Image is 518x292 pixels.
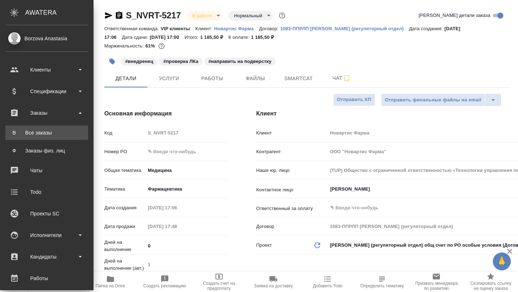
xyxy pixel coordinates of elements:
[145,202,208,213] input: Пустое поле
[145,241,227,251] input: ✎ Введи что-нибудь
[280,26,409,31] p: 1083-ППРЛП [PERSON_NAME] (регуляторный отдел)
[2,269,92,287] a: Работы
[414,281,459,291] span: Призвать менеджера по развитию
[5,86,88,97] div: Спецификации
[360,283,404,288] span: Определить тематику
[104,11,113,20] button: Скопировать ссылку для ЯМессенджера
[2,183,92,201] a: Todo
[256,186,327,193] p: Контактное лицо
[228,35,251,40] p: К оплате:
[195,26,214,31] p: Клиент:
[409,26,444,31] p: Дата создания:
[200,35,228,40] p: 1 185,50 ₽
[145,164,227,177] div: Медицина
[251,35,280,40] p: 1 185,50 ₽
[381,93,485,106] button: Отправить финальные файлы на email
[143,283,186,288] span: Создать рекламацию
[126,10,181,20] a: S_NVRT-5217
[214,26,259,31] p: Новартис Фарма
[161,26,195,31] p: VIP клиенты
[208,58,271,65] p: #направить на подверстку
[157,41,166,51] button: 388.60 RUB;
[324,74,359,83] span: Чат
[9,129,85,136] div: Все заказы
[104,239,145,253] p: Дней на выполнение
[277,11,287,20] button: Доп статусы указывают на важность/срочность заказа
[419,12,490,19] span: [PERSON_NAME] детали заказа
[104,223,145,230] p: Дата продажи
[256,205,327,212] p: Ответственный за оплату
[214,25,259,31] a: Новартис Фарма
[256,223,327,230] p: Договор
[333,93,375,106] button: Отправить КП
[145,128,227,138] input: Пустое поле
[5,251,88,262] div: Кандидаты
[190,13,214,19] button: В работе
[104,129,145,137] p: Код
[381,93,501,106] div: split button
[281,74,316,83] span: Smartcat
[145,146,227,157] input: ✎ Введи что-нибудь
[313,283,342,288] span: Добавить Todo
[163,58,198,65] p: #проверка ЛКа
[196,281,242,291] span: Создать счет на предоплату
[104,43,145,49] p: Маржинальность:
[5,108,88,118] div: Заказы
[104,204,145,211] p: Дата создания
[109,74,143,83] span: Детали
[96,283,125,288] span: Папка на Drive
[280,25,409,31] a: 1083-ППРЛП [PERSON_NAME] (регуляторный отдел)
[145,259,227,270] input: Пустое поле
[228,11,273,20] div: В работе
[185,35,200,40] p: Итого:
[145,43,156,49] p: 61%
[104,148,145,155] p: Номер PO
[9,147,85,154] div: Заказы физ. лиц
[496,254,508,269] span: 🙏
[137,272,192,292] button: Создать рекламацию
[5,208,88,219] div: Проекты SC
[145,183,227,195] div: Фармацевтика
[5,165,88,176] div: Чаты
[2,205,92,223] a: Проекты SC
[104,257,145,272] p: Дней на выполнение (авт.)
[256,129,327,137] p: Клиент
[5,187,88,197] div: Todo
[342,74,351,83] svg: Подписаться
[104,109,227,118] h4: Основная информация
[187,11,223,20] div: В работе
[259,26,280,31] p: Договор:
[256,242,272,249] p: Проект
[145,221,208,232] input: Пустое поле
[152,74,186,83] span: Услуги
[115,11,123,20] button: Скопировать ссылку
[355,272,409,292] button: Определить тематику
[246,272,300,292] button: Заявка на доставку
[25,5,94,20] div: AWATERA
[256,148,327,155] p: Контрагент
[256,167,327,174] p: Наше юр. лицо
[409,272,464,292] button: Призвать менеджера по развитию
[5,64,88,75] div: Клиенты
[232,13,264,19] button: Нормальный
[2,161,92,179] a: Чаты
[104,186,145,193] p: Тематика
[195,74,230,83] span: Работы
[5,273,88,284] div: Работы
[493,252,511,270] button: 🙏
[104,26,161,31] p: Ответственная команда:
[5,230,88,241] div: Исполнители
[150,35,185,40] p: [DATE] 17:00
[337,96,371,104] span: Отправить КП
[5,35,88,42] div: Borzova Anastasia
[464,272,518,292] button: Скопировать ссылку на оценку заказа
[104,54,120,69] button: Добавить тэг
[125,58,153,65] p: #внедренец
[5,143,88,158] a: ФЗаказы физ. лиц
[301,272,355,292] button: Добавить Todo
[192,272,246,292] button: Создать счет на предоплату
[122,35,150,40] p: Дата сдачи:
[83,272,137,292] button: Папка на Drive
[238,74,273,83] span: Файлы
[254,283,293,288] span: Заявка на доставку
